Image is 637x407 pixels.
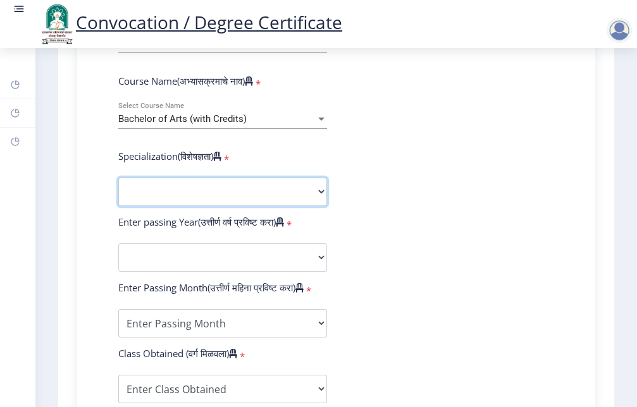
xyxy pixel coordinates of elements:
span: Bachelor of Arts (with Credits) [118,113,247,125]
label: Class Obtained (वर्ग मिळवला) [118,347,237,360]
label: Enter Passing Month(उत्तीर्ण महिना प्रविष्ट करा) [118,281,304,294]
label: Course Name(अभ्यासक्रमाचे नाव) [118,75,253,87]
label: Specialization(विशेषज्ञता) [118,150,221,162]
img: logo [38,3,76,46]
a: Convocation / Degree Certificate [38,10,342,34]
label: Enter passing Year(उत्तीर्ण वर्ष प्रविष्ट करा) [118,216,284,228]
